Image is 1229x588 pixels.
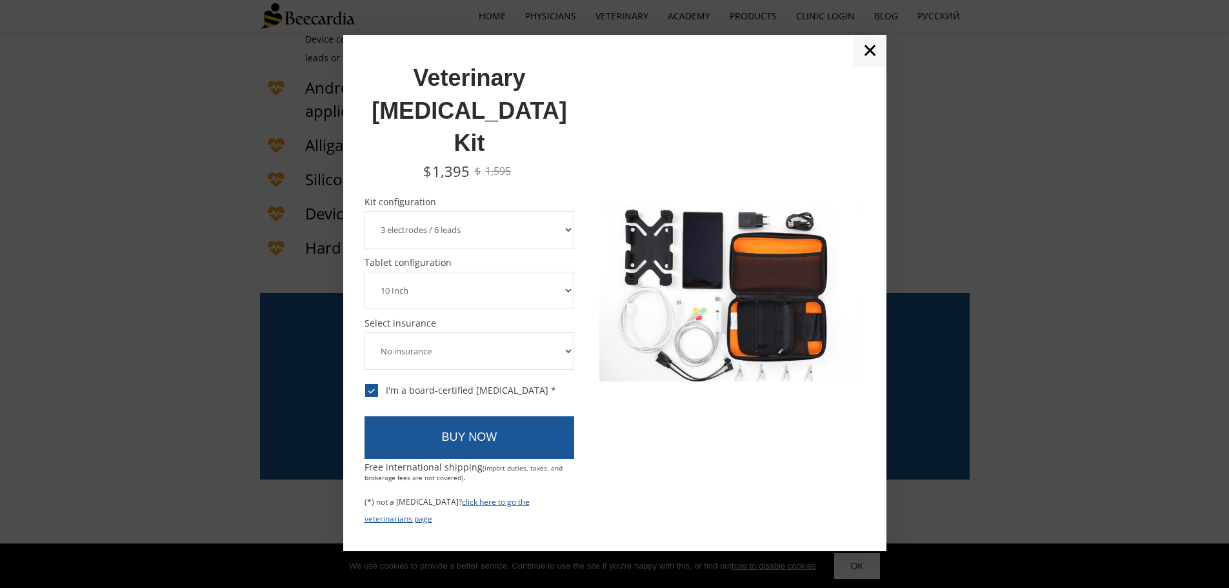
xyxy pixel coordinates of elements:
span: Tablet configuration [365,258,575,267]
select: Kit configuration [365,211,575,248]
span: $ [423,161,432,181]
span: (*) not a [MEDICAL_DATA]? [365,496,462,507]
span: Select insurance [365,319,575,328]
span: Kit configuration [365,198,575,207]
a: ✕ [854,35,886,67]
a: BUY NOW [365,416,575,459]
select: Select insurance [365,332,575,370]
div: I'm a board-certified [MEDICAL_DATA] * [365,385,556,396]
span: Free international shipping . [365,461,563,483]
span: 1,395 [432,161,470,181]
span: (import duties, taxes, and brokerage fees are not covered) [365,463,563,482]
select: Tablet configuration [365,272,575,309]
span: $ [475,164,481,178]
span: Veterinary [MEDICAL_DATA] Kit [372,65,567,156]
span: 1,595 [485,164,511,178]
